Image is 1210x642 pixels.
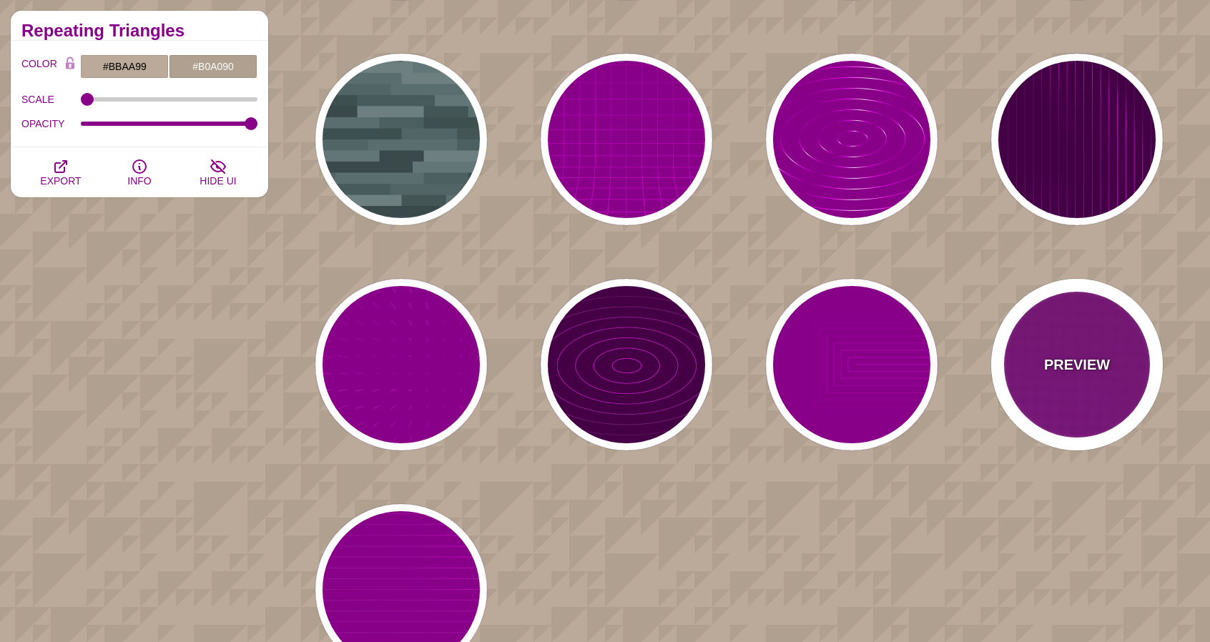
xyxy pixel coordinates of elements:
[21,54,59,79] label: COLOR
[21,114,81,133] label: OPACITY
[541,54,712,225] button: a line grid with a slope perspective
[40,175,81,187] span: EXPORT
[59,54,81,74] button: Color Lock
[766,279,938,450] button: rectangle outlines shining in a pattern
[200,175,236,187] span: HIDE UI
[100,147,179,197] button: INFO
[21,90,81,109] label: SCALE
[1044,354,1110,375] p: PREVIEW
[21,147,100,197] button: EXPORT
[541,279,712,450] button: line rings lighting up in a pattern
[991,279,1163,450] button: PREVIEWsubtle grid lines with reflection shine
[991,54,1163,225] button: vertical stripe reflection animation
[315,54,487,225] button: flooring design made of dark rectangles of various neutral shades
[21,25,257,36] h2: Repeating Triangles
[127,175,151,187] span: INFO
[179,147,257,197] button: HIDE UI
[766,54,938,225] button: rings reflecting like a CD shine animation
[315,279,487,450] button: Aiming perspective line motion grid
